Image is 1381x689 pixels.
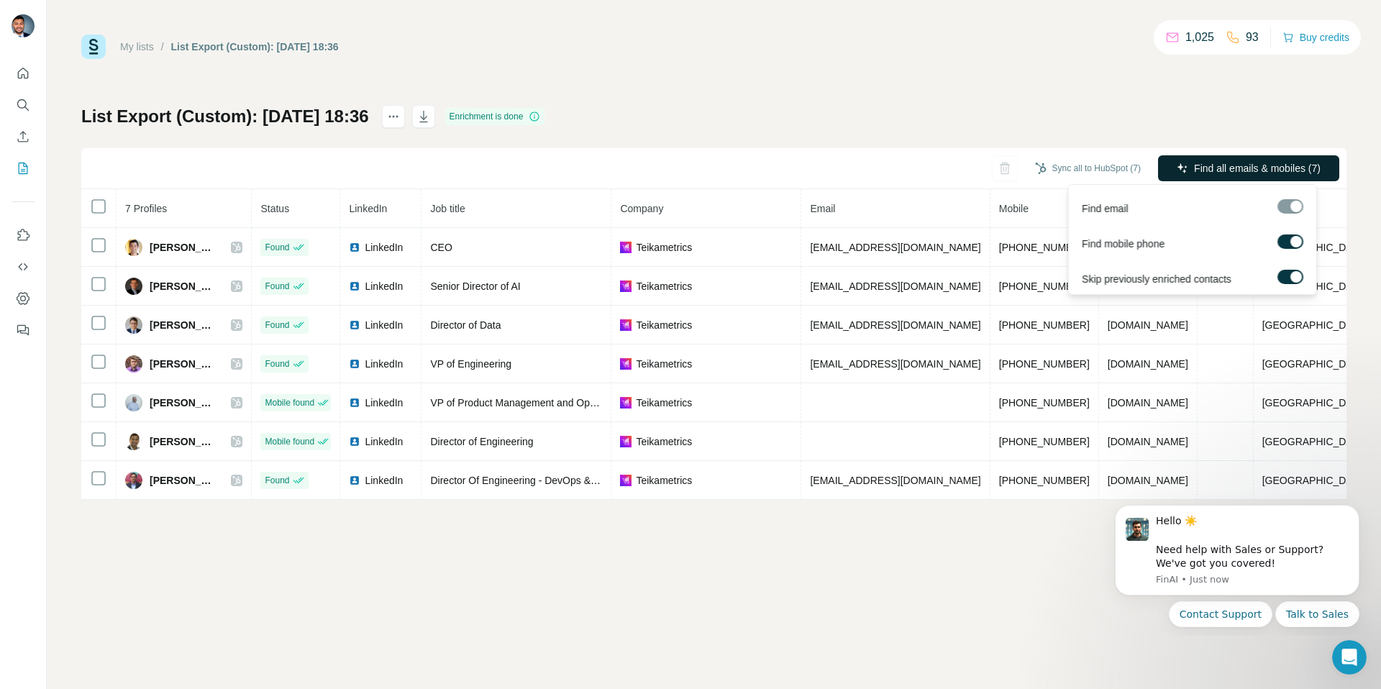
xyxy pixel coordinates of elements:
[12,92,35,118] button: Search
[12,286,35,311] button: Dashboard
[810,280,980,292] span: [EMAIL_ADDRESS][DOMAIN_NAME]
[636,396,692,410] span: Teikametrics
[620,397,632,409] img: company-logo
[161,40,164,54] li: /
[1282,27,1349,47] button: Buy credits
[430,397,625,409] span: VP of Product Management and Operations
[430,242,452,253] span: CEO
[999,319,1090,331] span: [PHONE_NUMBER]
[445,108,545,125] div: Enrichment is done
[365,473,403,488] span: LinkedIn
[620,280,632,292] img: company-logo
[620,475,632,486] img: company-logo
[365,279,403,293] span: LinkedIn
[125,278,142,295] img: Avatar
[81,105,369,128] h1: List Export (Custom): [DATE] 18:36
[620,358,632,370] img: company-logo
[620,436,632,447] img: company-logo
[1108,475,1188,486] span: [DOMAIN_NAME]
[12,124,35,150] button: Enrich CSV
[999,203,1029,214] span: Mobile
[265,280,289,293] span: Found
[265,474,289,487] span: Found
[636,240,692,255] span: Teikametrics
[150,279,217,293] span: [PERSON_NAME]
[430,475,614,486] span: Director Of Engineering - DevOps & SRE
[12,222,35,248] button: Use Surfe on LinkedIn
[125,472,142,489] img: Avatar
[125,239,142,256] img: Avatar
[365,240,403,255] span: LinkedIn
[349,475,360,486] img: LinkedIn logo
[636,473,692,488] span: Teikametrics
[12,317,35,343] button: Feedback
[810,319,980,331] span: [EMAIL_ADDRESS][DOMAIN_NAME]
[365,396,403,410] span: LinkedIn
[265,241,289,254] span: Found
[620,319,632,331] img: company-logo
[1185,29,1214,46] p: 1,025
[349,242,360,253] img: LinkedIn logo
[171,40,339,54] div: List Export (Custom): [DATE] 18:36
[150,357,217,371] span: [PERSON_NAME]
[125,355,142,373] img: Avatar
[365,434,403,449] span: LinkedIn
[810,475,980,486] span: [EMAIL_ADDRESS][DOMAIN_NAME]
[810,242,980,253] span: [EMAIL_ADDRESS][DOMAIN_NAME]
[999,436,1090,447] span: [PHONE_NUMBER]
[365,357,403,371] span: LinkedIn
[150,473,217,488] span: [PERSON_NAME]
[620,242,632,253] img: company-logo
[430,203,465,214] span: Job title
[260,203,289,214] span: Status
[150,396,217,410] span: [PERSON_NAME]
[265,319,289,332] span: Found
[1025,158,1151,179] button: Sync all to HubSpot (7)
[1093,492,1381,636] iframe: Intercom notifications message
[265,435,314,448] span: Mobile found
[999,397,1090,409] span: [PHONE_NUMBER]
[125,316,142,334] img: Avatar
[636,357,692,371] span: Teikametrics
[1158,155,1339,181] button: Find all emails & mobiles (7)
[125,433,142,450] img: Avatar
[150,434,217,449] span: [PERSON_NAME]
[1262,475,1367,486] span: [GEOGRAPHIC_DATA]
[1082,272,1231,286] span: Skip previously enriched contacts
[810,203,835,214] span: Email
[999,358,1090,370] span: [PHONE_NUMBER]
[1082,237,1164,251] span: Find mobile phone
[636,318,692,332] span: Teikametrics
[1262,358,1367,370] span: [GEOGRAPHIC_DATA]
[265,396,314,409] span: Mobile found
[999,475,1090,486] span: [PHONE_NUMBER]
[349,319,360,331] img: LinkedIn logo
[1246,29,1259,46] p: 93
[810,358,980,370] span: [EMAIL_ADDRESS][DOMAIN_NAME]
[349,397,360,409] img: LinkedIn logo
[1108,397,1188,409] span: [DOMAIN_NAME]
[1108,319,1188,331] span: [DOMAIN_NAME]
[430,319,501,331] span: Director of Data
[1108,436,1188,447] span: [DOMAIN_NAME]
[1262,319,1367,331] span: [GEOGRAPHIC_DATA]
[12,60,35,86] button: Quick start
[430,358,511,370] span: VP of Engineering
[12,254,35,280] button: Use Surfe API
[349,436,360,447] img: LinkedIn logo
[1194,161,1321,175] span: Find all emails & mobiles (7)
[349,203,387,214] span: LinkedIn
[1262,397,1367,409] span: [GEOGRAPHIC_DATA]
[365,318,403,332] span: LinkedIn
[1332,640,1367,675] iframe: Intercom live chat
[125,394,142,411] img: Avatar
[430,280,520,292] span: Senior Director of AI
[636,279,692,293] span: Teikametrics
[636,434,692,449] span: Teikametrics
